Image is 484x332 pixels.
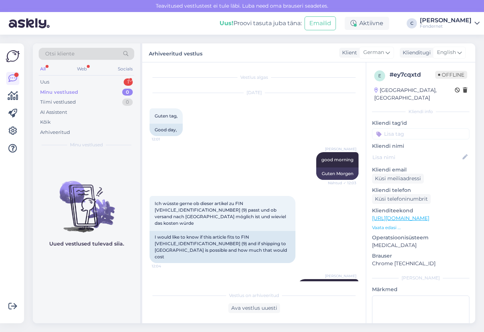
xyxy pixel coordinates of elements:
[228,303,280,313] div: Ava vestlus uuesti
[328,180,356,186] span: Nähtud ✓ 12:03
[124,78,133,86] div: 1
[372,224,469,231] p: Vaata edasi ...
[40,89,78,96] div: Minu vestlused
[372,275,469,281] div: [PERSON_NAME]
[420,18,472,23] div: [PERSON_NAME]
[75,64,88,74] div: Web
[400,49,431,57] div: Klienditugi
[420,23,472,29] div: Fendernet
[372,119,469,127] p: Kliendi tag'id
[70,142,103,148] span: Minu vestlused
[372,215,429,221] a: [URL][DOMAIN_NAME]
[220,20,233,27] b: Uus!
[372,153,461,161] input: Lisa nimi
[40,109,67,116] div: AI Assistent
[378,73,381,78] span: e
[152,263,179,269] span: 12:04
[149,48,202,58] label: Arhiveeritud vestlus
[372,234,469,242] p: Operatsioonisüsteem
[152,136,179,142] span: 12:01
[40,129,70,136] div: Arhiveeritud
[372,207,469,215] p: Klienditeekond
[40,78,49,86] div: Uus
[363,49,384,57] span: German
[40,119,51,126] div: Kõik
[372,108,469,115] div: Kliendi info
[372,142,469,150] p: Kliendi nimi
[435,71,467,79] span: Offline
[150,231,295,263] div: I would like to know if this article fits to FIN [VEHICLE_IDENTIFICATION_NUMBER] (9) and if shipp...
[40,99,76,106] div: Tiimi vestlused
[345,17,389,30] div: Aktiivne
[374,86,455,102] div: [GEOGRAPHIC_DATA], [GEOGRAPHIC_DATA]
[155,201,287,226] span: Ich wüsste gerne ob dieser artikel zu FIN [VEHICLE_IDENTIFICATION_NUMBER] (9) passt und ob versan...
[150,74,359,81] div: Vestlus algas
[39,64,47,74] div: All
[229,292,279,299] span: Vestlus on arhiveeritud
[407,18,417,28] div: C
[372,194,431,204] div: Küsi telefoninumbrit
[372,252,469,260] p: Brauser
[372,260,469,267] p: Chrome [TECHNICAL_ID]
[116,64,134,74] div: Socials
[372,286,469,293] p: Märkmed
[372,166,469,174] p: Kliendi email
[122,89,133,96] div: 0
[372,186,469,194] p: Kliendi telefon
[122,99,133,106] div: 0
[339,49,357,57] div: Klient
[325,273,356,279] span: [PERSON_NAME]
[372,128,469,139] input: Lisa tag
[305,16,336,30] button: Emailid
[321,157,353,162] span: good morning
[49,240,124,248] p: Uued vestlused tulevad siia.
[155,113,178,119] span: Guten tag,
[420,18,480,29] a: [PERSON_NAME]Fendernet
[325,146,356,152] span: [PERSON_NAME]
[45,50,74,58] span: Otsi kliente
[390,70,435,79] div: # ey7cqxtd
[372,242,469,249] p: [MEDICAL_DATA]
[150,89,359,96] div: [DATE]
[220,19,302,28] div: Proovi tasuta juba täna:
[437,49,456,57] span: English
[372,174,424,184] div: Küsi meiliaadressi
[6,49,20,63] img: Askly Logo
[150,124,183,136] div: Good day,
[33,168,140,233] img: No chats
[316,167,359,180] div: Guten Morgen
